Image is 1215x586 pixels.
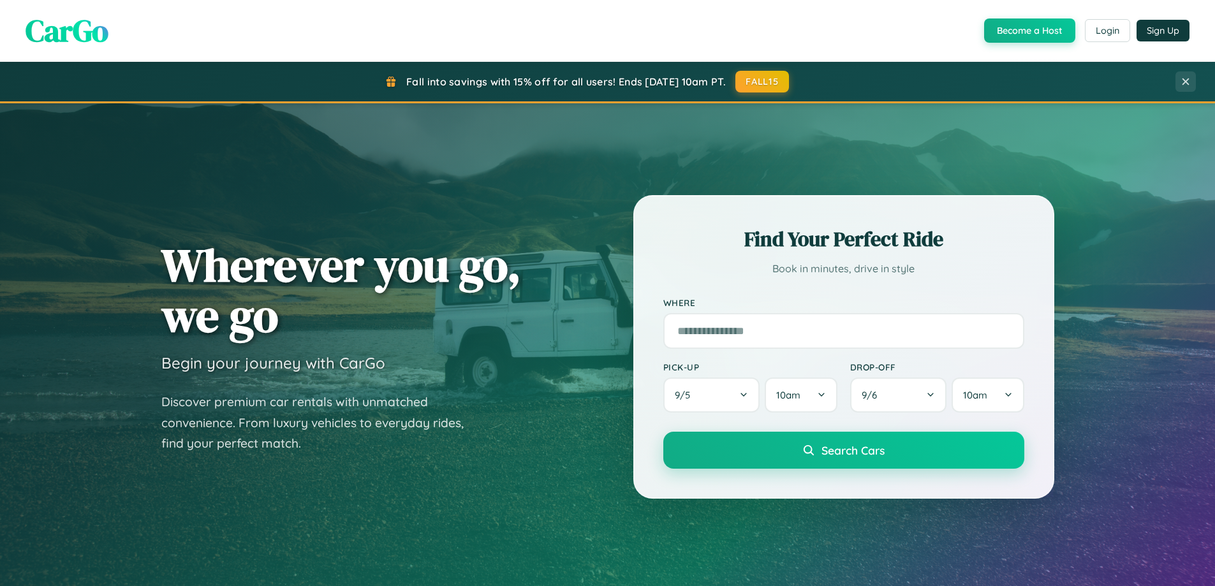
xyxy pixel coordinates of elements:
[663,260,1024,278] p: Book in minutes, drive in style
[663,377,760,413] button: 9/5
[663,297,1024,308] label: Where
[161,353,385,372] h3: Begin your journey with CarGo
[963,389,987,401] span: 10am
[850,362,1024,372] label: Drop-off
[1137,20,1189,41] button: Sign Up
[984,18,1075,43] button: Become a Host
[161,392,480,454] p: Discover premium car rentals with unmatched convenience. From luxury vehicles to everyday rides, ...
[765,377,837,413] button: 10am
[663,432,1024,469] button: Search Cars
[1085,19,1130,42] button: Login
[161,240,521,341] h1: Wherever you go, we go
[406,75,726,88] span: Fall into savings with 15% off for all users! Ends [DATE] 10am PT.
[663,362,837,372] label: Pick-up
[776,389,800,401] span: 10am
[850,377,947,413] button: 9/6
[663,225,1024,253] h2: Find Your Perfect Ride
[821,443,885,457] span: Search Cars
[862,389,883,401] span: 9 / 6
[952,377,1024,413] button: 10am
[735,71,789,92] button: FALL15
[675,389,696,401] span: 9 / 5
[26,10,108,52] span: CarGo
